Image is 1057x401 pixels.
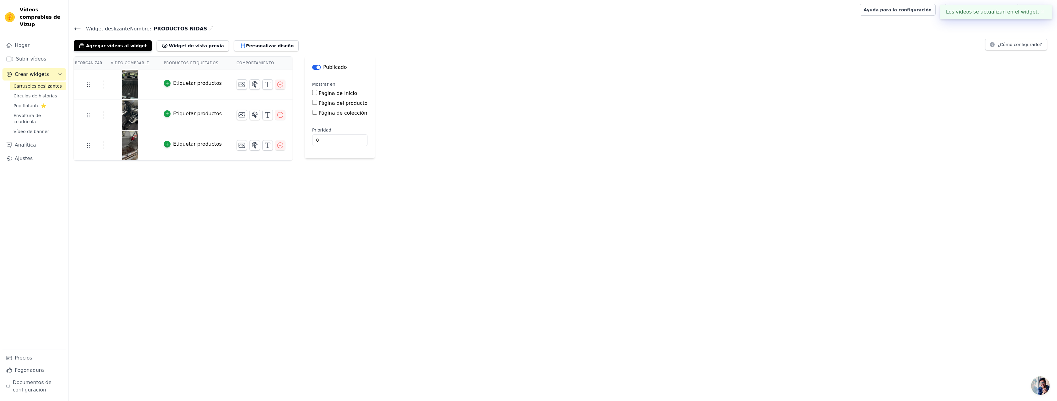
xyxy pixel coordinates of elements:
button: Crear widgets [2,68,66,81]
font: Subir vídeos [16,56,46,62]
font: Hogar [15,42,29,48]
button: Cambiar miniatura [237,140,247,151]
font: Crear widgets [15,71,49,77]
a: Carruseles deslizantes [10,82,66,90]
font: Vídeo comprable [111,61,149,65]
font: Comportamiento [237,61,274,65]
font: Vídeo de banner [14,129,49,134]
a: Subir vídeos [2,53,66,65]
font: Página del producto [319,100,367,106]
font: Precios [15,355,32,361]
button: Etiquetar productos [164,80,222,87]
font: Etiquetar productos [173,141,222,147]
font: Etiquetar productos [173,111,222,116]
font: Agregar vídeos al widget [86,43,147,48]
font: PRODUCTOS NIDAS [154,26,207,32]
button: Personalizar diseño [234,40,299,51]
font: Página de colección [319,110,367,116]
div: Editar nombre [208,25,213,33]
button: ¿Cómo configurarlo? [985,39,1047,50]
font: Círculos de historias [14,93,57,98]
font: ✖ [1041,9,1045,15]
a: Ayuda para la configuración [860,4,936,16]
a: Documentos de configuración [2,376,66,396]
font: Carruseles deslizantes [14,84,62,88]
a: Envoltura de cuadrícula [10,111,66,126]
div: Chat abierto [1031,376,1050,395]
a: Reservar una demostración [944,4,1019,16]
font: Nombre: [130,26,151,32]
a: Analítica [2,139,66,151]
a: Círculos de historias [10,92,66,100]
button: Cambiar miniatura [237,110,247,120]
font: Prioridad [312,128,331,132]
font: Widget deslizante [86,26,130,32]
a: Vídeo de banner [10,127,66,136]
font: Documentos de configuración [13,379,51,393]
font: Productos etiquetados [164,61,218,65]
font: Personalizar diseño [246,43,294,48]
a: Fogonadura [2,364,66,376]
button: Widget de vista previa [157,40,229,51]
font: Etiquetar productos [173,80,222,86]
button: Cambiar miniatura [237,79,247,90]
font: Vídeos comprables de Vizup [20,7,60,27]
button: Agregar vídeos al widget [74,40,152,51]
font: Analítica [15,142,36,148]
button: Cerca [1039,8,1046,16]
font: Envoltura de cuadrícula [14,113,41,124]
a: ¿Cómo configurarlo? [985,43,1047,49]
font: Los videos se actualizan en el widget. [946,9,1039,15]
font: Ayuda para la configuración [864,7,932,12]
a: Ajustes [2,152,66,165]
button: N NIDAS [1024,4,1052,15]
font: Fogonadura [15,367,44,373]
img: Vizup [5,12,15,22]
font: ¿Cómo configurarlo? [998,42,1042,47]
font: Mostrar en [312,82,335,87]
a: Precios [2,352,66,364]
img: reel-preview-a0be16.myshopify.com-3677953432954986238_62424453201.jpeg [121,70,139,99]
font: Reorganizar [75,61,102,65]
button: Etiquetar productos [164,110,222,117]
a: Pop flotante ⭐ [10,101,66,110]
font: Ajustes [15,155,33,161]
font: Publicado [323,64,347,70]
font: Widget de vista previa [169,43,224,48]
img: reel-preview-a0be16.myshopify.com-3633637478427336906_62424453201.jpeg [121,131,139,160]
a: Hogar [2,39,66,52]
font: Página de inicio [319,90,357,96]
button: Etiquetar productos [164,140,222,148]
img: reel-preview-a0be16.myshopify.com-3688855813683057909_62424453201.jpeg [121,100,139,130]
font: Pop flotante ⭐ [14,103,46,108]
